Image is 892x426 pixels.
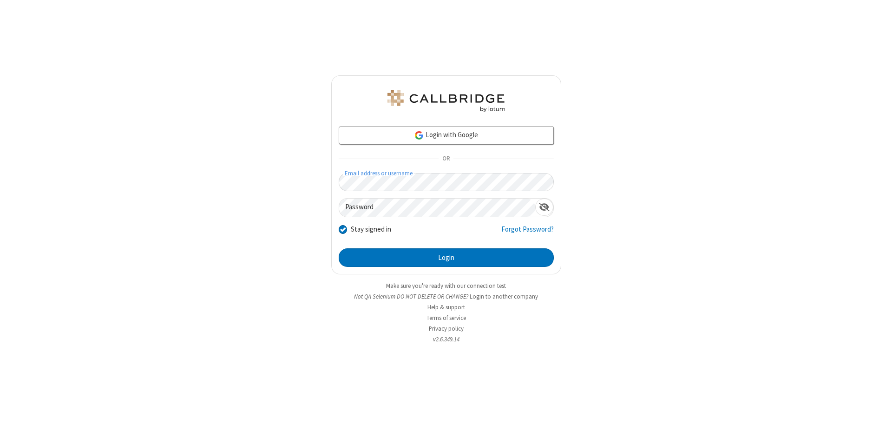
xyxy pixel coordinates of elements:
img: google-icon.png [414,130,424,140]
a: Help & support [427,303,465,311]
a: Make sure you're ready with our connection test [386,282,506,290]
input: Email address or username [339,173,554,191]
a: Login with Google [339,126,554,145]
li: Not QA Selenium DO NOT DELETE OR CHANGE? [331,292,561,301]
div: Show password [535,199,553,216]
button: Login to another company [470,292,538,301]
a: Terms of service [426,314,466,322]
a: Forgot Password? [501,224,554,242]
span: OR [439,153,453,166]
a: Privacy policy [429,325,464,333]
li: v2.6.349.14 [331,335,561,344]
label: Stay signed in [351,224,391,235]
iframe: Chat [869,402,885,419]
input: Password [339,199,535,217]
img: QA Selenium DO NOT DELETE OR CHANGE [386,90,506,112]
button: Login [339,248,554,267]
